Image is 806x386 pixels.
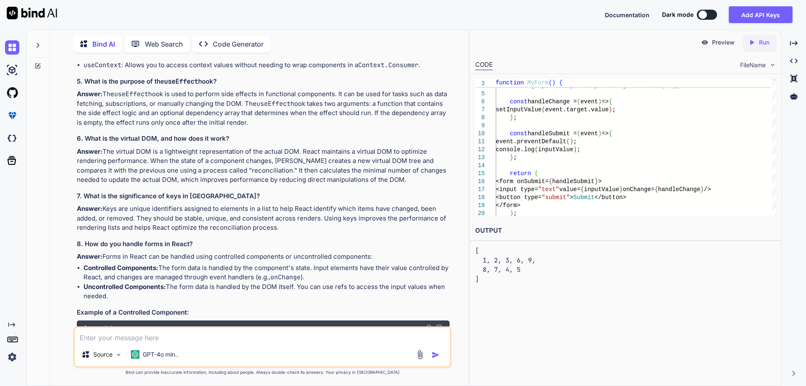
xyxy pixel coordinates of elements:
code: useEffect [84,52,118,60]
span: function [496,79,524,86]
span: { [609,130,612,137]
span: { [549,178,552,185]
div: 7 [475,106,485,114]
p: Web Search [145,39,183,49]
p: Code Generator [213,39,264,49]
span: ) [672,82,675,89]
span: event.preventDefault [496,138,566,145]
div: 18 [475,194,485,202]
div: 8 [475,114,485,122]
span: } [594,178,598,185]
span: const [510,98,527,105]
span: => [602,98,609,105]
span: console.log [496,146,534,153]
div: 6 [475,98,485,106]
span: ) [510,210,513,217]
span: Javascript [84,324,113,331]
span: handleChange = [527,98,577,105]
span: ) [598,130,601,137]
strong: Answer: [77,252,102,260]
span: "submit" [542,194,570,201]
code: useEffect [164,77,198,86]
img: GPT-4o mini [131,350,139,359]
div: 16 [475,178,485,186]
span: event.target.value [545,106,608,113]
span: ) [609,106,612,113]
code: useContext [84,61,121,69]
p: Bind AI [92,39,115,49]
p: The form data is handled by the component's state. Input elements have their value controlled by ... [84,263,450,282]
img: githubLight [5,86,19,100]
img: premium [5,108,19,123]
h3: 6. What is the virtual DOM, and how does it work? [77,134,450,144]
span: inputValue [538,146,573,153]
span: ) [552,79,555,86]
span: { [654,186,658,193]
div: 19 [475,202,485,210]
span: inputValue [584,186,619,193]
span: </form> [496,202,521,209]
div: CODE [475,60,493,70]
span: </button> [594,194,626,201]
li: : Allows you to access context values without needing to wrap components in a . [84,60,450,70]
span: handleSubmit [552,178,594,185]
h3: 8. How do you handle forms in React? [77,239,450,249]
span: > [598,178,601,185]
img: attachment [415,350,425,360]
code: useEffect [256,100,290,108]
span: ] [623,82,626,89]
img: settings [5,350,19,364]
div: 12 [475,146,485,154]
p: The form data is handled by the DOM itself. You can use refs to access the input values when needed. [84,282,450,301]
img: Bind AI [7,7,57,19]
span: return [510,170,531,177]
img: ai-studio [5,63,19,77]
img: darkCloudIdeIcon [5,131,19,145]
span: ; [513,154,517,161]
h3: 5. What is the purpose of the hook? [77,77,450,87]
span: ( [662,82,665,89]
span: ( [566,138,570,145]
div: 5 [475,90,485,98]
span: = useState [626,82,662,89]
h3: Example of a Controlled Component: [77,308,450,318]
img: copy [425,324,432,331]
p: Bind can provide inaccurate information, including about people. Always double-check its answers.... [73,369,451,375]
span: } [510,154,513,161]
span: MyForm [527,79,548,86]
p: The hook is used to perform side effects in functional components. It can be used for tasks such ... [77,89,450,127]
div: 15 [475,170,485,178]
div: 11 [475,138,485,146]
div: 17 [475,186,485,194]
span: ; [612,106,615,113]
span: FileName [740,61,766,69]
span: Documentation [605,11,649,18]
code: onChange [270,273,301,281]
pre: [ 1, 2, 3, 6, 9, 8, 7, 4, 5 ] [475,246,776,284]
span: "text" [538,186,559,193]
span: > [570,194,573,201]
p: Keys are unique identifiers assigned to elements in a list to help React identify which items hav... [77,204,450,233]
span: ) [598,98,601,105]
h3: 7. What is the significance of keys in [GEOGRAPHIC_DATA]? [77,192,450,201]
span: => [602,130,609,137]
img: preview [701,39,709,46]
span: } [700,186,704,193]
span: { [559,79,563,86]
span: ; [675,82,679,89]
p: Source [93,350,113,359]
button: Documentation [605,11,649,19]
span: <input type= [496,186,538,193]
span: { [609,98,612,105]
img: chevron down [769,61,776,68]
div: 20 [475,210,485,218]
span: handleChange [658,186,700,193]
span: const [510,82,527,89]
div: 14 [475,162,485,170]
p: Run [759,38,769,47]
span: value= [559,186,580,193]
span: ( [577,130,580,137]
div: 10 [475,130,485,138]
p: The virtual DOM is a lightweight representation of the actual DOM. React maintains a virtual DOM ... [77,147,450,185]
span: ; [513,210,517,217]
